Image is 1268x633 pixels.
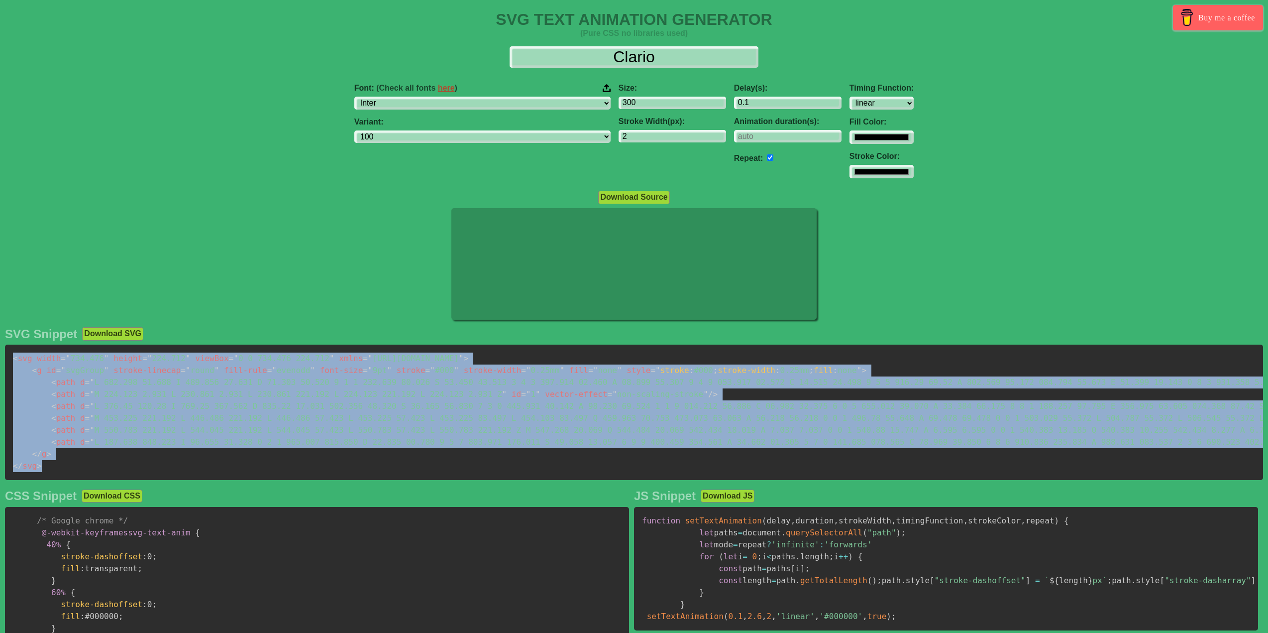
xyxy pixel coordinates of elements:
span: } [700,588,705,597]
span: = [521,366,526,375]
span: ; [1107,576,1112,585]
span: " [186,354,191,363]
span: d [80,437,85,447]
span: " [66,354,71,363]
span: < [767,552,772,561]
span: let [700,528,714,537]
span: } [680,600,685,609]
span: < [51,389,56,399]
span: =" [650,366,660,375]
span: xmlns [339,354,363,363]
span: " [617,366,622,375]
span: " [186,366,191,375]
span: svg-text-anim [42,528,191,537]
span: 'infinite' [771,540,819,549]
span: g [32,449,47,459]
span: ] [800,564,805,573]
span: " [90,425,95,435]
span: " [90,437,95,447]
span: = [738,528,743,537]
span: 2 [767,612,772,621]
span: > [46,449,51,459]
span: " [454,366,459,375]
span: ; [118,612,123,621]
span: [ [791,564,796,573]
span: M 224.123 2.931 L 230.861 2.931 L 230.861 221.192 L 224.123 221.192 L 224.123 2.931 Z [85,389,507,399]
span: svgGroup [56,366,109,375]
span: = [85,389,90,399]
span: round [181,366,219,375]
span: fill [61,564,80,573]
span: = [181,366,186,375]
span: 734.476 [61,354,108,363]
span: " [368,354,373,363]
span: = [61,354,66,363]
span: [ [930,576,935,585]
span: d [80,389,85,399]
span: ; [901,528,906,537]
span: } [51,576,56,585]
span: " [559,366,564,375]
span: " [612,389,617,399]
span: ) [886,612,891,621]
span: 224.712 [142,354,190,363]
span: : [775,366,780,375]
span: 0 0 734.476 224.712 [229,354,334,363]
span: = [267,366,272,375]
span: querySelectorAll [786,528,862,537]
span: let [724,552,738,561]
span: = [762,564,767,573]
span: g [32,366,42,375]
span: , [762,612,767,621]
span: path [51,425,75,435]
button: Download SVG [82,327,143,340]
span: " [61,366,66,375]
span: /> [708,389,718,399]
span: " [703,389,708,399]
span: ( [762,516,767,525]
span: < [32,366,37,375]
span: " [593,366,598,375]
span: " [90,389,95,399]
span: const [719,576,742,585]
span: < [51,425,56,435]
span: " [272,366,277,375]
span: . [781,528,786,537]
span: stroke-width [718,366,775,375]
span: ; [137,564,142,573]
span: 0.25mm [521,366,564,375]
span: function [642,516,680,525]
button: Download Source [598,191,669,204]
span: , [891,516,896,525]
span: = [1035,576,1040,585]
span: /* Google chrome */ [37,516,128,525]
span: " [430,366,435,375]
span: " [502,389,507,399]
input: Input Text Here [510,46,758,68]
label: Stroke Color: [849,152,914,161]
span: true [867,612,887,621]
span: " [535,389,540,399]
h2: JS Snippet [634,489,696,503]
span: svg [13,461,37,471]
img: Buy me a coffee [1178,9,1196,26]
span: ) [896,528,901,537]
span: font-size [320,366,363,375]
a: here [438,84,455,92]
span: ; [829,552,834,561]
span: = [56,366,61,375]
span: = [425,366,430,375]
span: ; [805,564,810,573]
span: evenodd [267,366,315,375]
span: ; [877,576,882,585]
span: " [459,354,464,363]
span: height [113,354,142,363]
span: ( [724,612,729,621]
span: ? [766,540,771,549]
span: @-webkit-keyframes [42,528,128,537]
span: [URL][DOMAIN_NAME] [363,354,463,363]
span: = [85,378,90,387]
span: none [588,366,622,375]
img: Upload your font [603,84,611,93]
span: getTotalLength [800,576,867,585]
